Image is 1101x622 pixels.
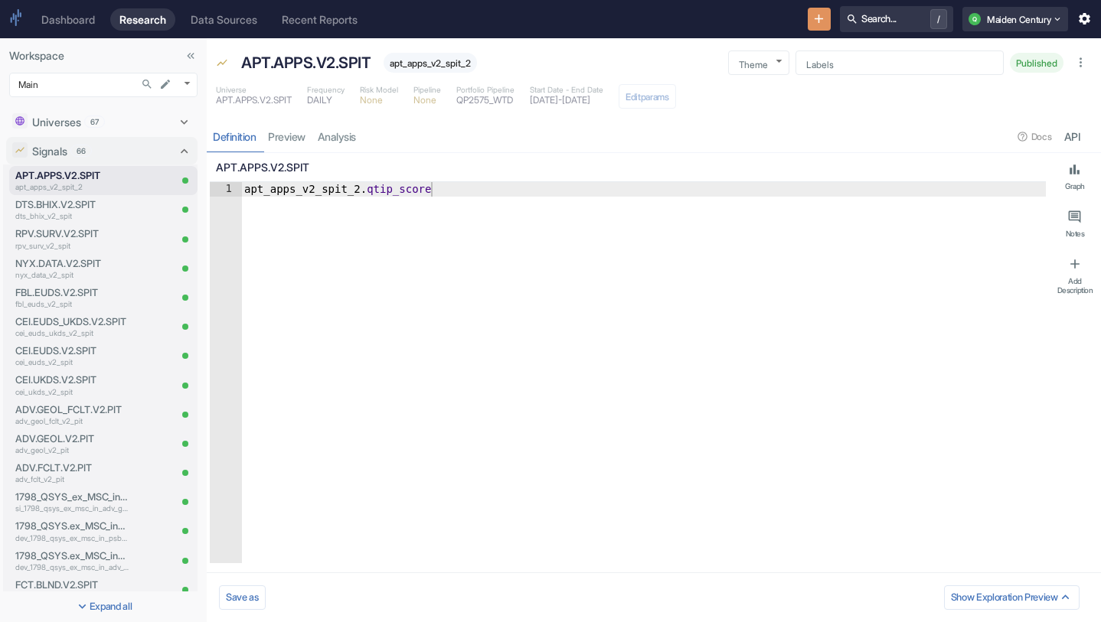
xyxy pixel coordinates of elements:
[181,46,201,66] button: Collapse Sidebar
[15,226,129,251] a: RPV.SURV.V2.SPITrpv_surv_v2_spit
[1012,125,1057,149] button: Docs
[15,431,129,446] p: ADV.GEOL.V2.PIT
[15,490,129,504] p: 1798_QSYS_ex_MSC_in_ADV_GEOL.V2.PIT
[210,182,242,197] div: 1
[15,269,129,281] p: nyx_data_v2_spit
[969,13,981,25] div: Q
[15,461,129,485] a: ADV.FCLT.V2.PITadv_fclt_v2_pit
[15,256,129,281] a: NYX.DATA.V2.SPITnyx_data_v2_spit
[15,562,129,573] p: dev_1798_qsys_ex_msc_in_adv_v2_pit
[15,519,129,533] p: 1798_QSYS.ex_MSC_in_PSB.V2.PIT
[1055,276,1095,295] div: Add Description
[15,591,129,602] p: fct_blnd_v2_spit
[15,285,129,310] a: FBL.EUDS.V2.SPITfbl_euds_v2_spit
[216,159,1040,175] p: APT.APPS.V2.SPIT
[241,51,371,74] p: APT.APPS.V2.SPIT
[216,57,228,72] span: Signal
[273,8,367,31] a: Recent Reports
[15,474,129,485] p: adv_fclt_v2_pit
[110,8,175,31] a: Research
[962,7,1068,31] button: QMaiden Century
[808,8,831,31] button: New Resource
[155,74,175,94] button: edit
[15,373,129,387] p: CEI.UKDS.V2.SPIT
[15,445,129,456] p: adv_geol_v2_pit
[15,298,129,310] p: fbl_euds_v2_spit
[15,578,129,602] a: FCT.BLND.V2.SPITfct_blnd_v2_spit
[15,327,129,339] p: cei_euds_ukds_v2_spit
[840,6,953,32] button: Search.../
[119,13,166,26] div: Research
[15,197,129,222] a: DTS.BHIX.V2.SPITdts_bhix_v2_spit
[3,594,204,619] button: Expand all
[15,344,129,358] p: CEI.EUDS.V2.SPIT
[1064,130,1080,144] div: API
[207,121,1101,152] div: resource tabs
[15,532,129,544] p: dev_1798_qsys_ex_msc_in_psb_v2_pit
[15,549,129,563] p: 1798_QSYS.ex_MSC_in_ADV.V2.PIT
[71,145,91,157] span: 66
[137,74,157,94] button: Search...
[9,47,198,64] p: Workspace
[15,181,129,193] p: apt_apps_v2_spit_2
[15,226,129,241] p: RPV.SURV.V2.SPIT
[32,114,81,130] p: Universes
[41,13,95,26] div: Dashboard
[15,415,129,427] p: adv_geol_fclt_v2_pit
[15,168,129,183] p: APT.APPS.V2.SPIT
[15,240,129,252] p: rpv_surv_v2_spit
[15,549,129,573] a: 1798_QSYS.ex_MSC_in_ADV.V2.PITdev_1798_qsys_ex_msc_in_adv_v2_pit
[237,47,374,78] div: APT.APPS.V2.SPIT
[15,373,129,397] a: CEI.UKDS.V2.SPITcei_ukds_v2_spit
[85,116,104,128] span: 67
[32,8,104,31] a: Dashboard
[15,256,129,271] p: NYX.DATA.V2.SPIT
[15,344,129,368] a: CEI.EUDS.V2.SPITcei_euds_v2_spit
[15,386,129,398] p: cei_ukds_v2_spit
[944,585,1080,610] button: Show Exploration Preview
[15,402,129,427] a: ADV.GEOL_FCLT.V2.PITadv_geol_fclt_v2_pit
[15,461,129,475] p: ADV.FCLT.V2.PIT
[15,490,129,514] a: 1798_QSYS_ex_MSC_in_ADV_GEOL.V2.PITsi_1798_qsys_ex_msc_in_adv_geol_v2_pit
[15,197,129,212] p: DTS.BHIX.V2.SPIT
[15,314,129,339] a: CEI.EUDS_UKDS.V2.SPITcei_euds_ukds_v2_spit
[1052,156,1098,197] button: Graph
[15,314,129,329] p: CEI.EUDS_UKDS.V2.SPIT
[15,357,129,368] p: cei_euds_v2_spit
[6,137,198,164] div: Signals66
[1052,204,1098,245] button: Notes
[282,13,358,26] div: Recent Reports
[15,519,129,543] a: 1798_QSYS.ex_MSC_in_PSB.V2.PITdev_1798_qsys_ex_msc_in_psb_v2_pit
[15,168,129,193] a: APT.APPS.V2.SPITapt_apps_v2_spit_2
[384,57,477,69] span: apt_apps_v2_spit_2
[15,503,129,514] p: si_1798_qsys_ex_msc_in_adv_geol_v2_pit
[9,73,198,97] div: Main
[1010,57,1063,69] span: Published
[191,13,257,26] div: Data Sources
[213,130,256,144] div: Definition
[15,578,129,592] p: FCT.BLND.V2.SPIT
[32,143,67,159] p: Signals
[6,108,198,135] div: Universes67
[15,402,129,417] p: ADV.GEOL_FCLT.V2.PIT
[181,8,266,31] a: Data Sources
[15,431,129,456] a: ADV.GEOL.V2.PITadv_geol_v2_pit
[15,285,129,300] p: FBL.EUDS.V2.SPIT
[15,210,129,222] p: dts_bhix_v2_spit
[219,585,266,610] button: Save as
